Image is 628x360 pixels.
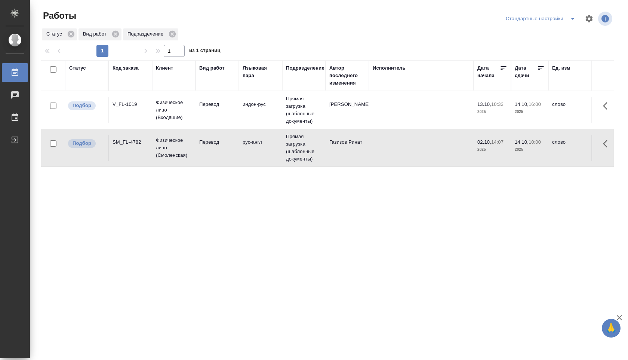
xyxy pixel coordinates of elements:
[199,101,235,108] p: Перевод
[477,146,507,153] p: 2025
[477,108,507,116] p: 2025
[41,10,76,22] span: Работы
[504,13,580,25] div: split button
[598,135,616,153] button: Здесь прячутся важные кнопки
[73,102,91,109] p: Подбор
[548,135,592,161] td: слово
[78,28,121,40] div: Вид работ
[515,146,545,153] p: 2025
[67,138,104,149] div: Можно подбирать исполнителей
[113,64,139,72] div: Код заказа
[491,101,504,107] p: 10:33
[477,139,491,145] p: 02.10,
[156,137,192,159] p: Физическое лицо (Смоленская)
[127,30,166,38] p: Подразделение
[286,64,324,72] div: Подразделение
[326,135,369,161] td: Газизов Ринат
[46,30,65,38] p: Статус
[123,28,178,40] div: Подразделение
[243,64,278,79] div: Языковая пара
[113,101,148,108] div: V_FL-1019
[477,101,491,107] p: 13.10,
[529,101,541,107] p: 16:00
[83,30,109,38] p: Вид работ
[113,138,148,146] div: SM_FL-4782
[491,139,504,145] p: 14:07
[73,140,91,147] p: Подбор
[326,97,369,123] td: [PERSON_NAME]
[239,97,282,123] td: индон-рус
[69,64,86,72] div: Статус
[282,91,326,129] td: Прямая загрузка (шаблонные документы)
[156,64,173,72] div: Клиент
[529,139,541,145] p: 10:00
[515,64,537,79] div: Дата сдачи
[199,64,225,72] div: Вид работ
[42,28,77,40] div: Статус
[67,101,104,111] div: Можно подбирать исполнителей
[515,108,545,116] p: 2025
[156,99,192,121] p: Физическое лицо (Входящие)
[515,139,529,145] p: 14.10,
[598,97,616,115] button: Здесь прячутся важные кнопки
[552,64,570,72] div: Ед. изм
[189,46,221,57] span: из 1 страниц
[515,101,529,107] p: 14.10,
[239,135,282,161] td: рус-англ
[598,12,614,26] span: Посмотреть информацию
[477,64,500,79] div: Дата начала
[373,64,406,72] div: Исполнитель
[199,138,235,146] p: Перевод
[329,64,365,87] div: Автор последнего изменения
[602,319,621,338] button: 🙏
[548,97,592,123] td: слово
[580,10,598,28] span: Настроить таблицу
[605,320,618,336] span: 🙏
[282,129,326,167] td: Прямая загрузка (шаблонные документы)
